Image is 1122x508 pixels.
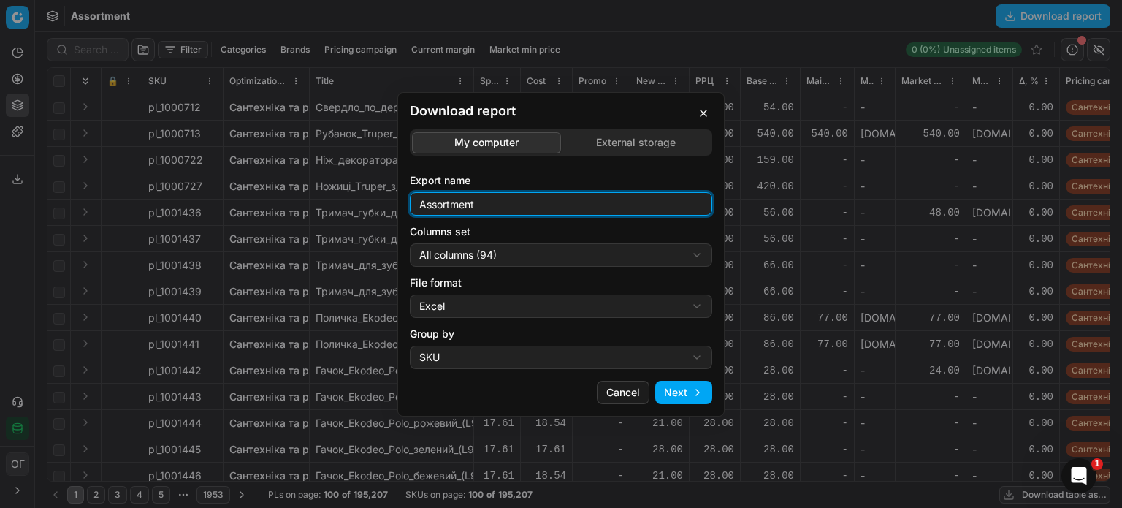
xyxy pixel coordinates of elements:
span: 1 [1091,458,1103,470]
button: Next [655,381,712,404]
button: External storage [561,132,710,153]
label: Group by [410,327,712,341]
button: My computer [412,132,561,153]
h2: Download report [410,105,712,118]
label: File format [410,276,712,290]
label: Export name [410,173,712,188]
iframe: Intercom live chat [1061,458,1096,493]
label: Columns set [410,224,712,239]
button: Cancel [597,381,649,404]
